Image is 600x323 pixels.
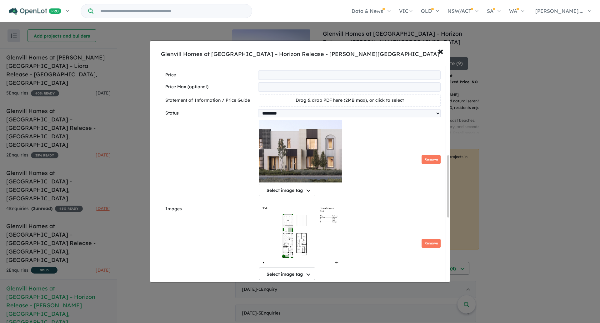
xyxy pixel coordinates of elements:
[296,97,404,103] span: Drag & drop PDF here (2MB max), or click to select
[259,268,315,280] button: Select image tag
[422,239,441,248] button: Remove
[422,155,441,164] button: Remove
[95,4,251,18] input: Try estate name, suburb, builder or developer
[535,8,583,14] span: [PERSON_NAME]....
[165,205,256,213] label: Images
[259,184,315,196] button: Select image tag
[161,50,439,58] div: Glenvill Homes at [GEOGRAPHIC_DATA] – Horizon Release - [PERSON_NAME][GEOGRAPHIC_DATA]
[165,97,256,104] label: Statement of Information / Price Guide
[438,44,443,58] span: ×
[165,83,256,91] label: Price Max (optional)
[259,204,342,266] img: Glenvill Homes at Ashbury Estate – Horizon Release - Armstrong Creek - Lot 2921
[165,71,256,79] label: Price
[9,8,61,15] img: Openlot PRO Logo White
[165,110,256,117] label: Status
[259,120,342,182] img: Glenvill Homes at Ashbury Estate – Horizon Release - Armstrong Creek - Lot 2921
